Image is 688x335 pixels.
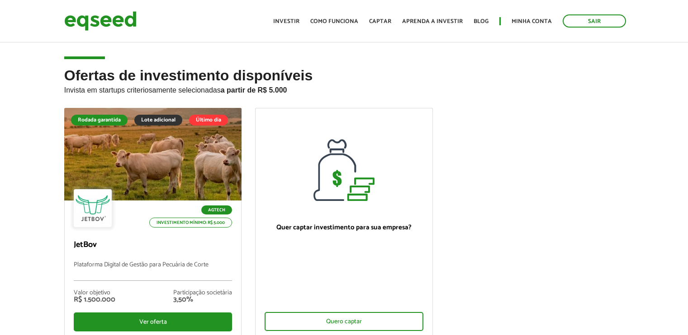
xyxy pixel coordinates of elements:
[71,115,128,126] div: Rodada garantida
[64,84,624,94] p: Invista em startups criteriosamente selecionadas
[189,115,228,126] div: Último dia
[402,19,463,24] a: Aprenda a investir
[173,290,232,296] div: Participação societária
[273,19,299,24] a: Investir
[74,261,232,281] p: Plataforma Digital de Gestão para Pecuária de Corte
[369,19,391,24] a: Captar
[474,19,489,24] a: Blog
[265,312,423,331] div: Quero captar
[74,290,115,296] div: Valor objetivo
[134,115,182,126] div: Lote adicional
[265,223,423,232] p: Quer captar investimento para sua empresa?
[173,296,232,303] div: 3,50%
[201,205,232,214] p: Agtech
[74,296,115,303] div: R$ 1.500.000
[74,312,232,331] div: Ver oferta
[221,86,287,94] strong: a partir de R$ 5.000
[512,19,552,24] a: Minha conta
[74,240,232,250] p: JetBov
[64,68,624,108] h2: Ofertas de investimento disponíveis
[149,218,232,228] p: Investimento mínimo: R$ 5.000
[310,19,358,24] a: Como funciona
[563,14,626,28] a: Sair
[64,9,137,33] img: EqSeed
